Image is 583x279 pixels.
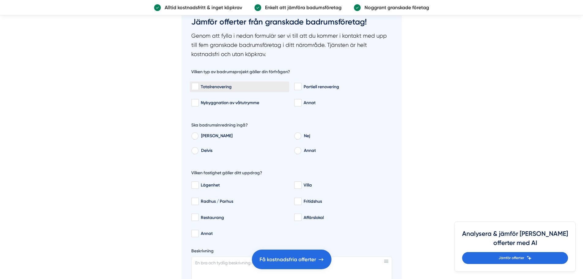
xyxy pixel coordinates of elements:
[261,4,342,11] p: Enkelt att jämföra badumsföretag
[499,255,524,261] span: Jämför offerter
[191,31,392,58] p: Genom att fylla i nedan formulär ser vi till att du kommer i kontakt med upp till fem granskade b...
[294,198,301,205] input: Fritidshus
[301,132,392,141] label: Nej
[191,14,392,31] h3: Jämför offerter från granskade badrumsföretag!
[294,182,301,188] input: Villa
[191,134,198,140] input: Ja
[191,170,262,178] h5: Vilken fastighet gäller ditt uppdrag?
[294,100,301,106] input: Annat
[462,252,568,264] a: Jämför offerter
[294,149,301,154] input: Annat
[294,214,301,221] input: Affärslokal
[252,250,331,269] a: Få kostnadsfria offerter
[191,100,198,106] input: Nybyggnation av våtutrymme
[191,231,198,237] input: Annat
[301,147,392,156] label: Annat
[294,134,301,140] input: Nej
[191,198,198,205] input: Radhus / Parhus
[294,84,301,90] input: Partiell renovering
[191,182,198,188] input: Lägenhet
[191,69,290,77] h5: Vilken typ av badrumsprojekt gäller din förfrågan?
[161,4,242,11] p: Alltid kostnadsfritt & inget köpkrav
[191,149,198,154] input: Delvis
[191,248,392,256] label: Beskrivning
[198,132,289,141] label: [PERSON_NAME]
[191,122,248,130] h5: Ska badrumsinredning ingå?
[191,214,198,221] input: Restaurang
[260,255,316,264] span: Få kostnadsfria offerter
[462,229,568,252] h4: Analysera & jämför [PERSON_NAME] offerter med AI
[361,4,429,11] p: Noggrant granskade företag
[191,84,198,90] input: Totalrenovering
[198,147,289,156] label: Delvis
